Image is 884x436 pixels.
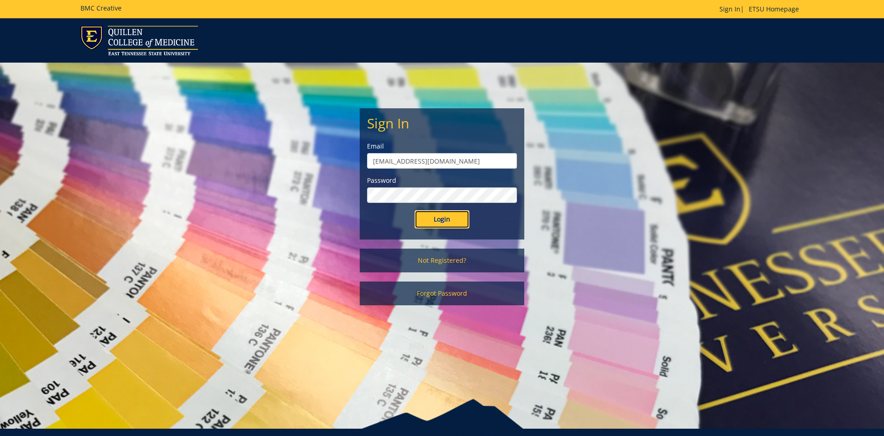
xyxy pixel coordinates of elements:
label: Email [367,142,517,151]
label: Password [367,176,517,185]
img: ETSU logo [80,26,198,55]
h5: BMC Creative [80,5,122,11]
p: | [719,5,804,14]
a: Sign In [719,5,740,13]
a: Not Registered? [360,249,524,272]
h2: Sign In [367,116,517,131]
a: ETSU Homepage [744,5,804,13]
a: Forgot Password [360,282,524,305]
input: Login [415,210,469,229]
